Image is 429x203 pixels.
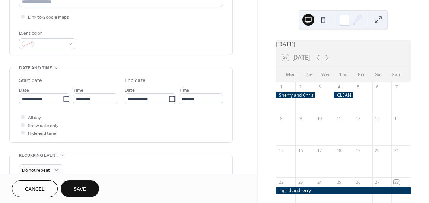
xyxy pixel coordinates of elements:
div: Sherry and Chris [276,92,314,98]
div: 16 [298,148,303,153]
span: Do not repeat [22,166,50,175]
div: 7 [394,84,399,90]
span: Show date only [28,122,58,130]
div: 13 [375,116,380,121]
button: Cancel [12,180,58,197]
div: 11 [336,116,341,121]
div: 6 [375,84,380,90]
div: Event color [19,29,75,37]
div: Thu [335,67,352,82]
div: 17 [317,148,322,153]
div: 27 [375,180,380,185]
span: Date and time [19,64,52,72]
div: 22 [278,180,284,185]
div: 24 [317,180,322,185]
div: 5 [355,84,361,90]
div: 1 [278,84,284,90]
span: All day [28,114,41,122]
div: Start date [19,77,42,85]
span: Date [125,86,135,94]
span: Date [19,86,29,94]
div: 21 [394,148,399,153]
span: Cancel [25,185,45,193]
div: 18 [336,148,341,153]
div: 10 [317,116,322,121]
div: CLEANING [334,92,353,98]
div: Fri [352,67,370,82]
span: Hide end time [28,130,56,137]
div: 12 [355,116,361,121]
span: Link to Google Maps [28,13,69,21]
div: 14 [394,116,399,121]
span: Recurring event [19,152,58,159]
div: Sun [387,67,405,82]
div: 19 [355,148,361,153]
div: Mon [282,67,299,82]
div: Tue [299,67,317,82]
span: Time [73,86,83,94]
div: 3 [317,84,322,90]
div: [DATE] [276,40,411,49]
div: Wed [317,67,334,82]
div: 25 [336,180,341,185]
span: Save [74,185,86,193]
div: 15 [278,148,284,153]
div: 26 [355,180,361,185]
div: Ingrid and Jerry [276,187,411,194]
button: Save [61,180,99,197]
span: Time [179,86,189,94]
div: 9 [298,116,303,121]
div: Sat [370,67,387,82]
div: 2 [298,84,303,90]
div: 20 [375,148,380,153]
div: 23 [298,180,303,185]
div: End date [125,77,146,85]
div: 4 [336,84,341,90]
div: 28 [394,180,399,185]
div: 8 [278,116,284,121]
